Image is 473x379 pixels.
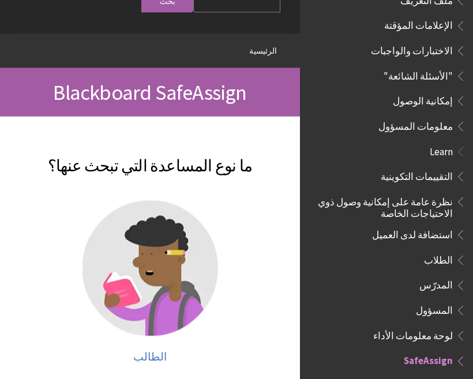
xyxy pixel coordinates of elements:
[82,201,218,336] img: مساعدة الطالب
[381,167,453,183] span: التقييمات التكوينية
[404,352,453,367] span: SafeAssign
[430,142,453,158] span: Learn
[249,44,277,58] a: الرئيسية
[416,301,453,317] span: المسؤول
[307,142,466,346] nav: Book outline for Blackboard Learn Help
[373,327,453,342] span: لوحة معلومات الأداء
[424,251,453,267] span: الطلاب
[133,350,167,363] span: الطالب
[371,42,453,57] span: الاختبارات والواجبات
[378,117,453,133] span: معلومات المسؤول
[53,79,246,106] span: Blackboard SafeAssign
[12,201,288,363] a: مساعدة الطالب الطالب
[384,67,453,82] span: "الأسئلة الشائعة"
[314,193,453,220] span: نظرة عامة على إمكانية وصول ذوي الاحتياجات الخاصة
[384,17,453,32] span: الإعلامات المؤقتة
[372,226,453,241] span: استضافة لدى العميل
[419,276,453,292] span: المدرّس
[393,92,453,107] span: إمكانية الوصول
[12,140,288,178] h2: ما نوع المساعدة التي تبحث عنها؟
